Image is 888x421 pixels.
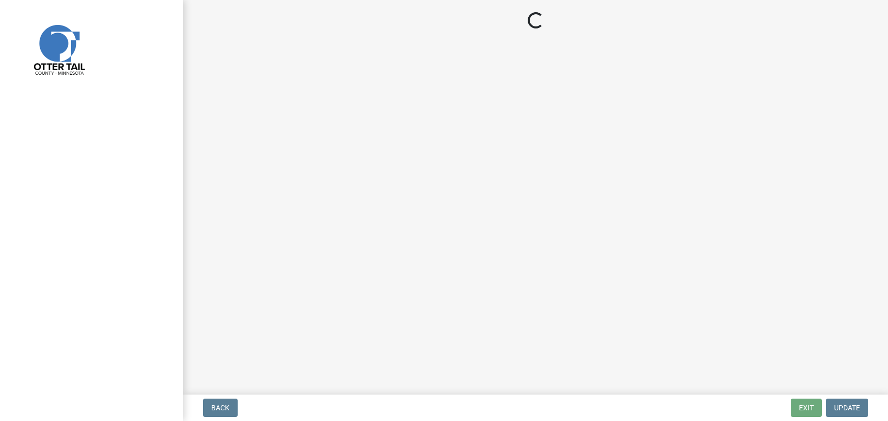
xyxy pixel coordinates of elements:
button: Back [203,399,238,417]
span: Back [211,404,230,412]
button: Update [826,399,868,417]
span: Update [834,404,860,412]
button: Exit [791,399,822,417]
img: Otter Tail County, Minnesota [20,11,97,87]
